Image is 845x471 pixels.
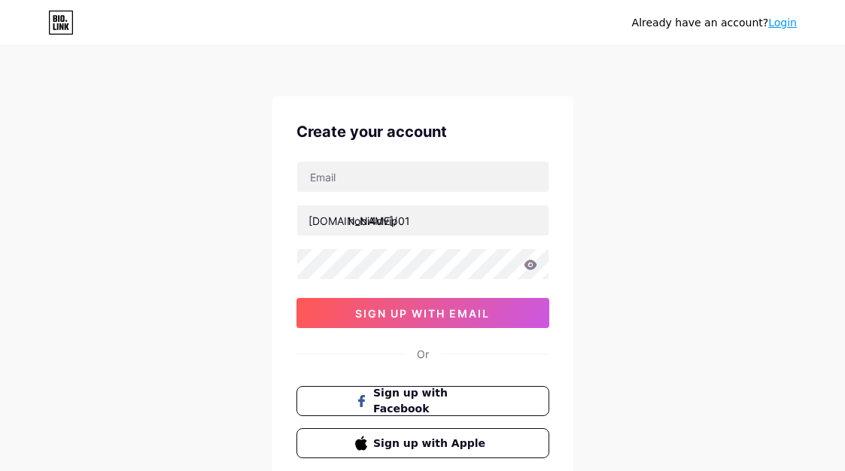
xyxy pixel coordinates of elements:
input: username [297,205,549,235]
button: Sign up with Apple [296,428,549,458]
div: Or [417,346,429,362]
span: Sign up with Apple [373,436,490,451]
span: Sign up with Facebook [373,385,490,417]
a: Login [768,17,797,29]
span: sign up with email [355,307,490,320]
button: sign up with email [296,298,549,328]
input: Email [297,162,549,192]
button: Sign up with Facebook [296,386,549,416]
div: [DOMAIN_NAME]/ [309,213,397,229]
div: Already have an account? [632,15,797,31]
div: Create your account [296,120,549,143]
